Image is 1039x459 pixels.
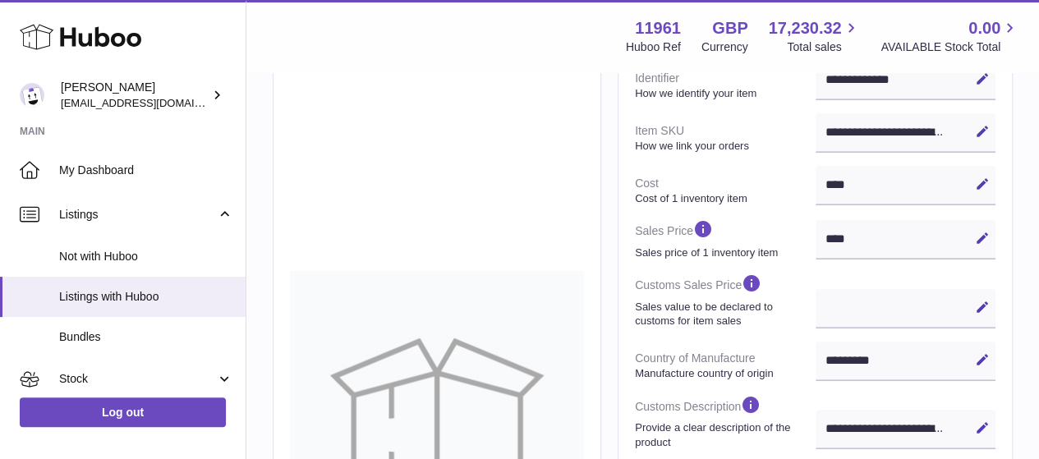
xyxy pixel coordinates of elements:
[59,249,233,264] span: Not with Huboo
[635,212,816,266] dt: Sales Price
[701,39,748,55] div: Currency
[880,17,1019,55] a: 0.00 AVAILABLE Stock Total
[635,246,811,260] strong: Sales price of 1 inventory item
[626,39,681,55] div: Huboo Ref
[635,86,811,101] strong: How we identify your item
[61,80,209,111] div: [PERSON_NAME]
[59,207,216,223] span: Listings
[635,300,811,328] strong: Sales value to be declared to customs for item sales
[59,371,216,387] span: Stock
[880,39,1019,55] span: AVAILABLE Stock Total
[59,163,233,178] span: My Dashboard
[635,366,811,381] strong: Manufacture country of origin
[712,17,747,39] strong: GBP
[768,17,860,55] a: 17,230.32 Total sales
[635,17,681,39] strong: 11961
[635,388,816,456] dt: Customs Description
[59,289,233,305] span: Listings with Huboo
[635,266,816,334] dt: Customs Sales Price
[768,17,841,39] span: 17,230.32
[968,17,1000,39] span: 0.00
[20,397,226,427] a: Log out
[635,420,811,449] strong: Provide a clear description of the product
[635,64,816,107] dt: Identifier
[59,329,233,345] span: Bundles
[61,96,241,109] span: [EMAIL_ADDRESS][DOMAIN_NAME]
[787,39,860,55] span: Total sales
[635,344,816,387] dt: Country of Manufacture
[635,117,816,159] dt: Item SKU
[20,83,44,108] img: internalAdmin-11961@internal.huboo.com
[635,139,811,154] strong: How we link your orders
[635,191,811,206] strong: Cost of 1 inventory item
[635,169,816,212] dt: Cost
